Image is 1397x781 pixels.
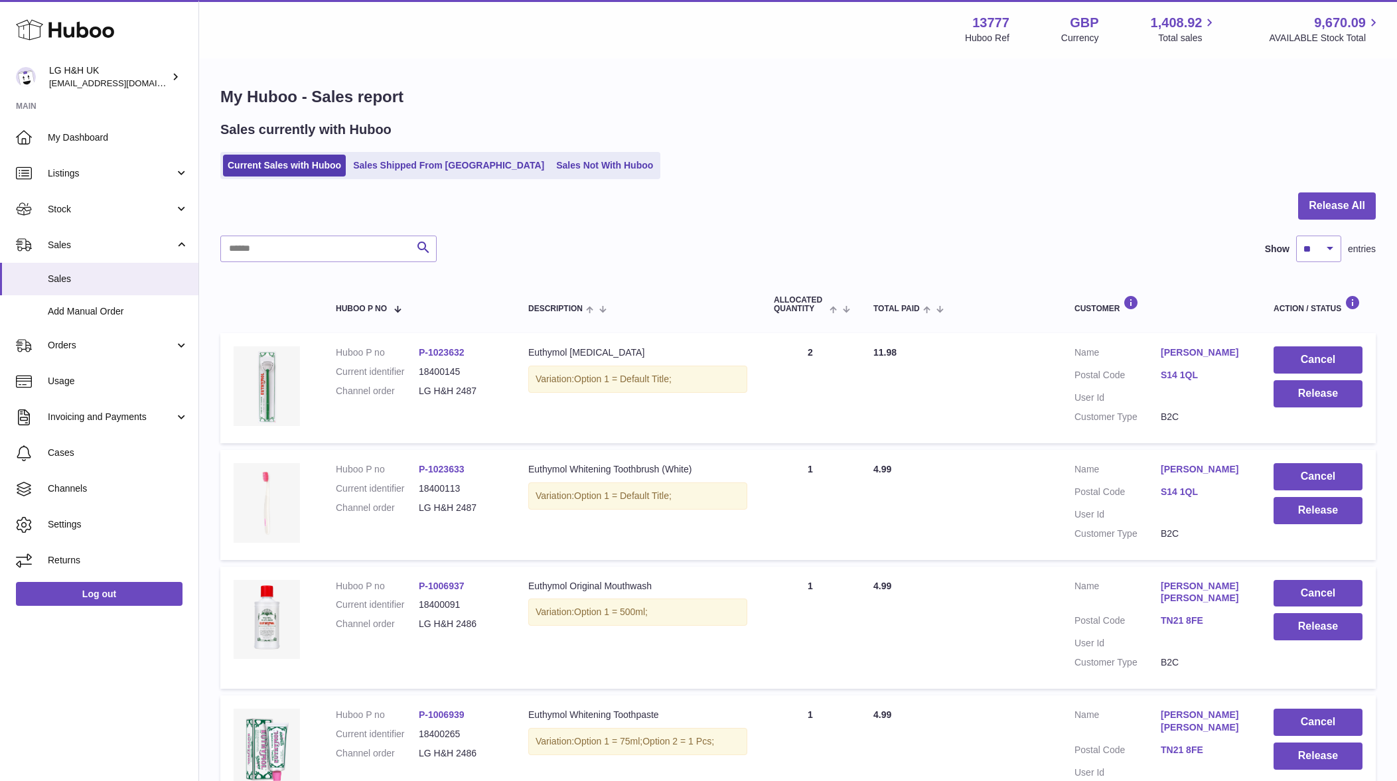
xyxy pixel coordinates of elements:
dt: Huboo P no [336,346,419,359]
a: Log out [16,582,183,606]
div: Currency [1061,32,1099,44]
td: 1 [761,450,860,560]
img: Euthymol-Original-Mouthwash-500ml.webp [234,580,300,660]
span: entries [1348,243,1376,255]
dt: Huboo P no [336,580,419,593]
span: Sales [48,239,175,251]
dt: Name [1074,463,1161,479]
button: Release All [1298,192,1376,220]
div: Variation: [528,482,747,510]
div: Action / Status [1274,295,1362,313]
span: Invoicing and Payments [48,411,175,423]
div: Variation: [528,366,747,393]
div: LG H&H UK [49,64,169,90]
button: Release [1274,380,1362,407]
span: Orders [48,339,175,352]
span: Option 1 = 500ml; [574,606,648,617]
button: Release [1274,743,1362,770]
a: P-1023632 [419,347,465,358]
dt: Customer Type [1074,656,1161,669]
dd: 18400091 [419,599,502,611]
button: Cancel [1274,709,1362,736]
span: Returns [48,554,188,567]
h1: My Huboo - Sales report [220,86,1376,107]
a: S14 1QL [1161,369,1247,382]
div: Euthymol Original Mouthwash [528,580,747,593]
a: 1,408.92 Total sales [1151,14,1218,44]
img: resize.webp [234,463,300,543]
a: Sales Not With Huboo [551,155,658,177]
div: Huboo Ref [965,32,1009,44]
dt: User Id [1074,391,1161,404]
span: Usage [48,375,188,388]
span: Option 2 = 1 Pcs; [642,736,714,746]
a: P-1006939 [419,709,465,720]
strong: GBP [1070,14,1098,32]
a: TN21 8FE [1161,744,1247,756]
dt: Current identifier [336,482,419,495]
a: S14 1QL [1161,486,1247,498]
span: Add Manual Order [48,305,188,318]
img: veechen@lghnh.co.uk [16,67,36,87]
span: 9,670.09 [1314,14,1366,32]
div: Euthymol [MEDICAL_DATA] [528,346,747,359]
a: P-1023633 [419,464,465,474]
button: Cancel [1274,463,1362,490]
span: My Dashboard [48,131,188,144]
a: TN21 8FE [1161,614,1247,627]
dt: User Id [1074,508,1161,521]
dt: Channel order [336,385,419,397]
dt: Huboo P no [336,709,419,721]
span: Option 1 = Default Title; [574,374,672,384]
img: Euthymol_Tongue_Cleaner-Image-4.webp [234,346,300,426]
dt: Channel order [336,618,419,630]
td: 2 [761,333,860,443]
dt: Postal Code [1074,369,1161,385]
span: Total sales [1158,32,1217,44]
button: Cancel [1274,580,1362,607]
span: Total paid [873,305,920,313]
a: [PERSON_NAME] [1161,346,1247,359]
div: Customer [1074,295,1247,313]
dt: Postal Code [1074,486,1161,502]
dt: Current identifier [336,728,419,741]
dd: B2C [1161,656,1247,669]
dt: Customer Type [1074,411,1161,423]
dt: Channel order [336,747,419,760]
span: AVAILABLE Stock Total [1269,32,1381,44]
dt: Channel order [336,502,419,514]
span: 4.99 [873,464,891,474]
div: Variation: [528,728,747,755]
dt: Customer Type [1074,528,1161,540]
span: 4.99 [873,581,891,591]
span: Option 1 = 75ml; [574,736,642,746]
span: Channels [48,482,188,495]
button: Release [1274,613,1362,640]
dt: Name [1074,580,1161,608]
dt: Postal Code [1074,744,1161,760]
dd: LG H&H 2487 [419,502,502,514]
div: Euthymol Whitening Toothpaste [528,709,747,721]
span: 11.98 [873,347,897,358]
dd: 18400145 [419,366,502,378]
dt: Huboo P no [336,463,419,476]
span: Sales [48,273,188,285]
div: Variation: [528,599,747,626]
span: Huboo P no [336,305,387,313]
dt: User Id [1074,766,1161,779]
button: Release [1274,497,1362,524]
h2: Sales currently with Huboo [220,121,392,139]
span: ALLOCATED Quantity [774,296,826,313]
span: 1,408.92 [1151,14,1203,32]
dd: LG H&H 2486 [419,747,502,760]
strong: 13777 [972,14,1009,32]
label: Show [1265,243,1289,255]
span: Listings [48,167,175,180]
dt: Name [1074,346,1161,362]
span: Description [528,305,583,313]
td: 1 [761,567,860,689]
a: [PERSON_NAME] [PERSON_NAME] [1161,580,1247,605]
a: P-1006937 [419,581,465,591]
dd: LG H&H 2487 [419,385,502,397]
span: Settings [48,518,188,531]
